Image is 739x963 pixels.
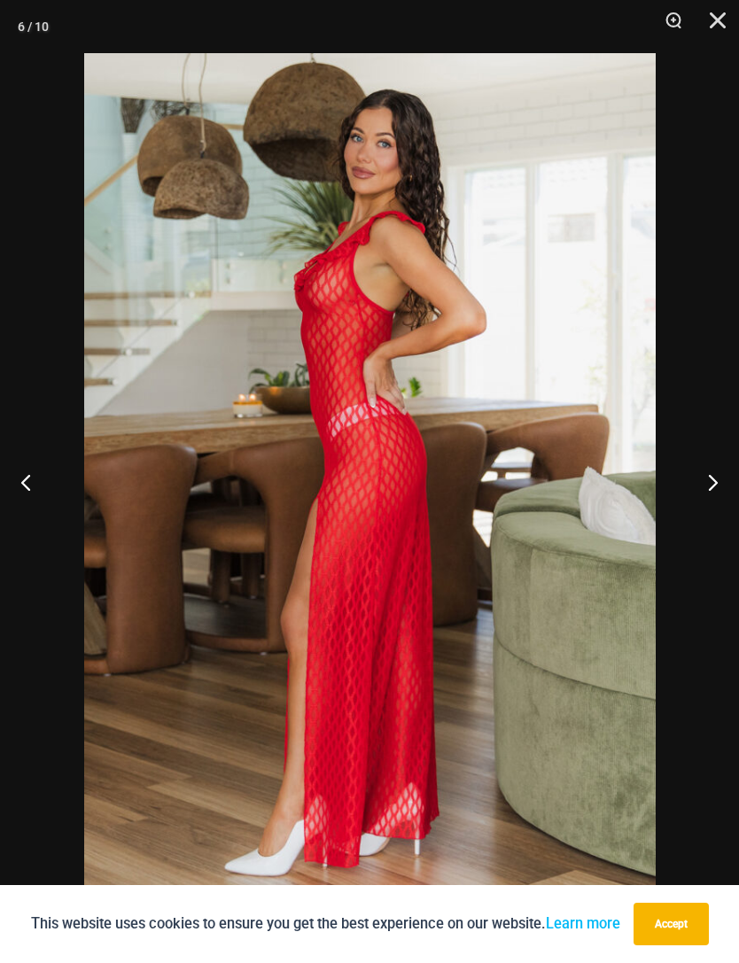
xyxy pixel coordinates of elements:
[84,53,656,910] img: Sometimes Red 587 Dress 03
[634,903,709,945] button: Accept
[18,13,49,40] div: 6 / 10
[673,438,739,526] button: Next
[546,915,620,932] a: Learn more
[31,912,620,936] p: This website uses cookies to ensure you get the best experience on our website.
